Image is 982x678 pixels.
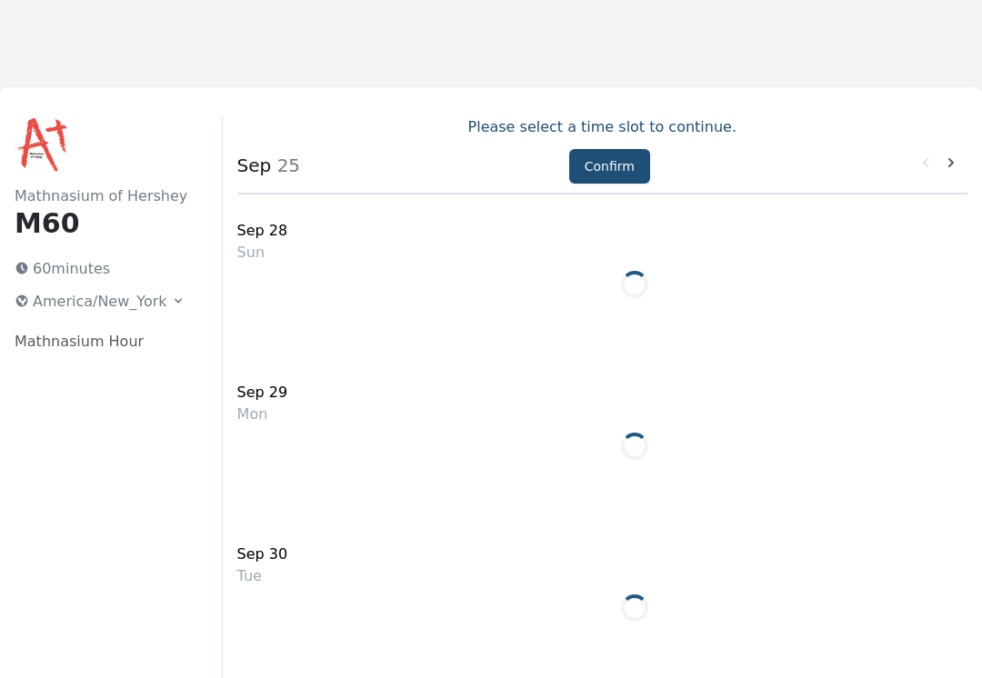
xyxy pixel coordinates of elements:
h2: Mathnasium of Hershey [15,185,193,207]
p: Mathnasium Hour [15,331,193,353]
div: Sep 28 [237,220,288,242]
h1: M60 [15,207,193,240]
span: 25 [271,155,300,176]
button: America/New_York [7,287,193,316]
div: Sep 29 [237,382,288,404]
strong: Sep [237,155,272,176]
div: Sun [237,242,288,264]
div: Sep 30 [237,543,288,565]
div: Tue [237,565,288,587]
div: Mon [237,404,288,425]
p: Please select a time slot to continue. [237,116,967,138]
img: Mathnasium of Hershey [15,116,73,174]
button: Confirm [569,149,650,184]
p: 60 minutes [7,254,193,284]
